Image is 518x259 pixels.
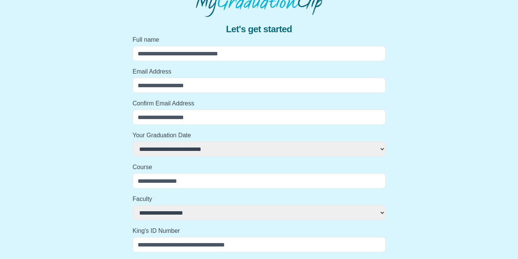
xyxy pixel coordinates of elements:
label: Email Address [133,67,386,76]
label: King's ID Number [133,226,386,235]
label: Your Graduation Date [133,131,386,140]
label: Confirm Email Address [133,99,386,108]
span: Let's get started [226,23,292,35]
label: Course [133,163,386,172]
label: Faculty [133,195,386,204]
label: Full name [133,35,386,44]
